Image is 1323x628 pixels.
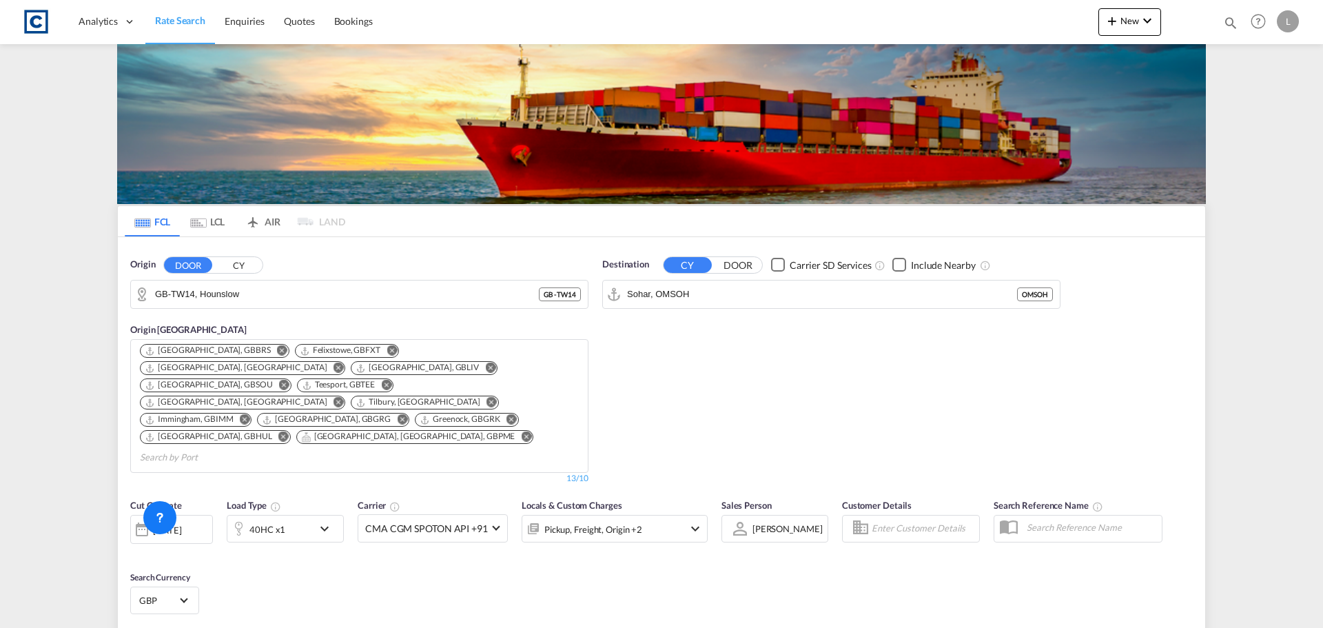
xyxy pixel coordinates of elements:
div: Felixstowe, GBFXT [300,345,380,356]
span: GBP [139,594,178,607]
div: Press delete to remove this chip. [145,379,276,391]
div: [DATE] [130,515,213,544]
div: OMSOH [1017,287,1053,301]
button: Remove [268,345,289,358]
div: L [1277,10,1299,32]
div: Press delete to remove this chip. [356,396,482,408]
span: Sales Person [721,500,772,511]
md-icon: icon-information-outline [270,501,281,512]
button: DOOR [714,257,762,273]
span: New [1104,15,1156,26]
div: Press delete to remove this chip. [301,431,518,443]
button: Remove [269,431,290,445]
div: Include Nearby [911,259,976,272]
input: Chips input. [140,447,271,469]
input: Search by Door [155,284,539,305]
button: Remove [324,396,345,410]
md-tab-item: AIR [235,206,290,236]
div: Press delete to remove this chip. [145,345,274,356]
button: Remove [498,414,518,427]
img: LCL+%26+FCL+BACKGROUND.png [117,44,1206,204]
span: Bookings [334,15,373,27]
md-select: Sales Person: Lauren Prentice [751,518,824,538]
div: Press delete to remove this chip. [356,362,482,374]
md-tab-item: FCL [125,206,180,236]
md-tab-item: LCL [180,206,235,236]
input: Search by Port [627,284,1017,305]
span: GB - TW14 [544,290,576,299]
span: Enquiries [225,15,265,27]
div: Hull, GBHUL [145,431,272,443]
div: Press delete to remove this chip. [262,414,393,425]
div: Liverpool, GBLIV [356,362,479,374]
span: Search Reference Name [994,500,1103,511]
button: Remove [270,379,291,393]
button: Remove [324,362,345,376]
md-icon: icon-magnify [1223,15,1238,30]
md-icon: icon-chevron-down [687,520,704,537]
button: Remove [476,362,497,376]
div: Teesport, GBTEE [302,379,376,391]
div: Press delete to remove this chip. [420,414,503,425]
div: Southampton, GBSOU [145,379,273,391]
span: Analytics [79,14,118,28]
md-select: Select Currency: £ GBPUnited Kingdom Pound [138,590,192,610]
button: Remove [372,379,393,393]
button: Remove [512,431,533,445]
div: Press delete to remove this chip. [300,345,383,356]
button: CY [214,257,263,273]
md-datepicker: Select [130,542,141,560]
span: Help [1247,10,1270,33]
md-icon: Your search will be saved by the below given name [1092,501,1103,512]
div: Press delete to remove this chip. [145,414,236,425]
md-chips-wrap: Chips container. Use arrow keys to select chips. [138,340,581,469]
span: Quotes [284,15,314,27]
md-input-container: Sohar, OMSOH [603,281,1060,308]
div: Portsmouth, HAM, GBPME [301,431,515,443]
span: Search Currency [130,572,190,583]
md-checkbox: Checkbox No Ink [771,258,872,272]
button: Remove [478,396,498,410]
div: Press delete to remove this chip. [145,362,329,374]
md-icon: icon-airplane [245,214,261,224]
div: Bristol, GBBRS [145,345,271,356]
div: 13/10 [566,473,588,485]
span: Origin [GEOGRAPHIC_DATA] [130,324,247,335]
md-checkbox: Checkbox No Ink [892,258,976,272]
div: Immingham, GBIMM [145,414,233,425]
span: Cut Off Date [130,500,182,511]
div: Press delete to remove this chip. [145,431,275,443]
div: icon-magnify [1223,15,1238,36]
button: Remove [388,414,409,427]
span: CMA CGM SPOTON API +91 [365,522,488,536]
div: Pickup Freight Origin Origin Custom Factory Stuffingicon-chevron-down [522,515,708,543]
input: Enter Customer Details [872,518,975,539]
md-icon: Unchecked: Search for CY (Container Yard) services for all selected carriers.Checked : Search for... [874,260,885,271]
span: Carrier [358,500,400,511]
md-icon: icon-chevron-down [1139,12,1156,29]
div: Greenock, GBGRK [420,414,500,425]
button: icon-plus 400-fgNewicon-chevron-down [1098,8,1161,36]
div: 40HC x1 [249,520,285,539]
div: Tilbury, GBTIL [356,396,480,408]
div: 40HC x1icon-chevron-down [227,515,344,543]
span: Customer Details [842,500,912,511]
button: CY [664,257,712,273]
div: Press delete to remove this chip. [302,379,378,391]
input: Search Reference Name [1020,517,1162,538]
button: Remove [378,345,398,358]
div: Press delete to remove this chip. [145,396,329,408]
md-icon: icon-plus 400-fg [1104,12,1120,29]
md-icon: icon-chevron-down [316,520,340,537]
md-input-container: GB-TW14, Hounslow [131,281,588,308]
div: Grangemouth, GBGRG [262,414,391,425]
div: Help [1247,10,1277,34]
div: Pickup Freight Origin Origin Custom Factory Stuffing [544,520,642,539]
div: London Gateway Port, GBLGP [145,362,327,374]
button: Remove [230,414,251,427]
span: Origin [130,258,155,272]
div: Thamesport, GBTHP [145,396,327,408]
md-icon: Unchecked: Ignores neighbouring ports when fetching rates.Checked : Includes neighbouring ports w... [980,260,991,271]
span: Locals & Custom Charges [522,500,622,511]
